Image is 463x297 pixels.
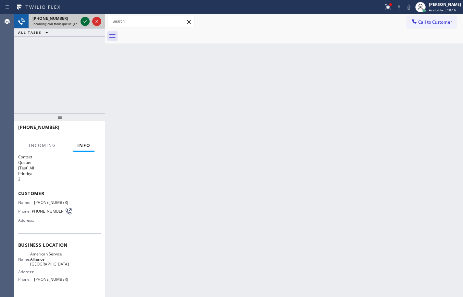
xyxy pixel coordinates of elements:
[18,171,101,176] h2: Priority:
[18,269,35,274] span: Address:
[14,29,55,36] button: ALL TASKS
[407,16,457,28] button: Call to Customer
[34,277,68,282] span: [PHONE_NUMBER]
[18,257,30,262] span: Name:
[18,190,101,196] span: Customer
[107,16,194,27] input: Search
[77,142,91,148] span: Info
[18,176,101,182] p: 2
[18,200,34,205] span: Name:
[31,209,65,214] span: [PHONE_NUMBER]
[18,154,101,160] h1: Context
[18,209,31,214] span: Phone:
[418,19,452,25] span: Call to Customer
[18,277,34,282] span: Phone:
[18,242,101,248] span: Business location
[73,139,94,152] button: Info
[404,3,413,12] button: Mute
[18,30,42,35] span: ALL TASKS
[429,8,456,12] span: Available | 18:16
[18,218,35,223] span: Address:
[18,165,101,171] p: [Test] All
[29,142,56,148] span: Incoming
[32,16,68,21] span: [PHONE_NUMBER]
[429,2,461,7] div: [PERSON_NAME]
[18,124,59,130] span: [PHONE_NUMBER]
[32,21,86,26] span: Incoming call from queue [Test] All
[18,160,101,165] h2: Queue:
[92,17,101,26] button: Reject
[25,139,60,152] button: Incoming
[34,200,68,205] span: [PHONE_NUMBER]
[81,17,90,26] button: Accept
[30,252,69,266] span: American Service Alliance [GEOGRAPHIC_DATA]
